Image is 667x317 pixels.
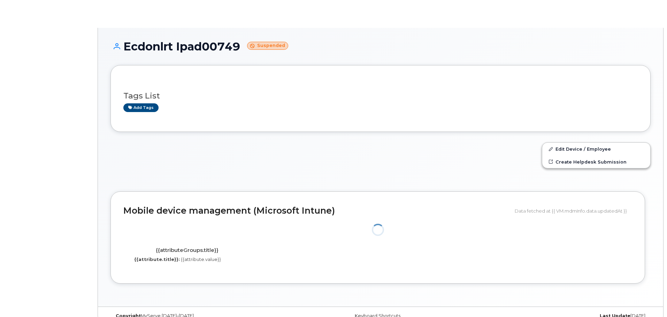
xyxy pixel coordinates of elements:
[123,103,159,112] a: Add tags
[129,247,245,253] h4: {{attributeGroups.title}}
[247,42,288,50] small: Suspended
[542,143,650,155] a: Edit Device / Employee
[134,256,180,263] label: {{attribute.title}}:
[123,206,509,216] h2: Mobile device management (Microsoft Intune)
[123,92,638,100] h3: Tags List
[542,156,650,168] a: Create Helpdesk Submission
[181,256,221,262] span: {{attribute.value}}
[110,40,651,53] h1: Ecdonlrt Ipad00749
[515,204,632,217] div: Data fetched at {{ VM.mdmInfo.data.updatedAt }}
